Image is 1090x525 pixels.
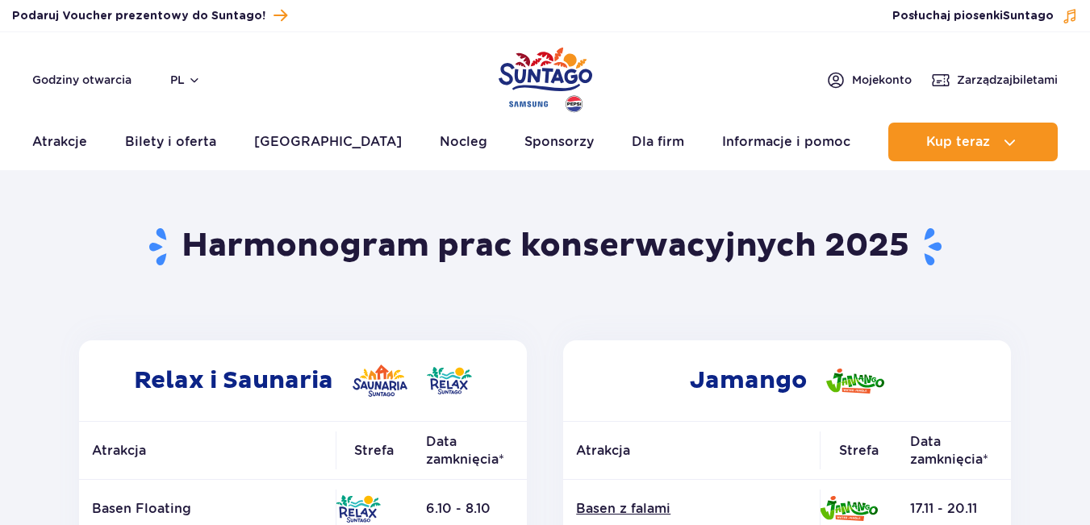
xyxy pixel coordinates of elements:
th: Data zamknięcia* [897,422,1011,480]
a: Mojekonto [826,70,912,90]
th: Atrakcja [79,422,336,480]
span: Zarządzaj biletami [957,72,1058,88]
h2: Relax i Saunaria [79,340,527,421]
h1: Harmonogram prac konserwacyjnych 2025 [73,226,1017,268]
img: Jamango [826,369,884,394]
th: Strefa [820,422,897,480]
img: Relax [427,367,472,394]
a: Godziny otwarcia [32,72,132,88]
span: Moje konto [852,72,912,88]
span: Podaruj Voucher prezentowy do Suntago! [12,8,265,24]
a: Bilety i oferta [125,123,216,161]
img: Saunaria [353,365,407,397]
a: Zarządzajbiletami [931,70,1058,90]
a: Podaruj Voucher prezentowy do Suntago! [12,5,287,27]
h2: Jamango [563,340,1011,421]
a: Sponsorzy [524,123,594,161]
a: Dla firm [632,123,684,161]
span: Suntago [1003,10,1054,22]
a: Nocleg [440,123,487,161]
span: Posłuchaj piosenki [892,8,1054,24]
a: [GEOGRAPHIC_DATA] [254,123,402,161]
img: Relax [336,495,381,523]
p: Basen Floating [92,500,323,518]
th: Atrakcja [563,422,820,480]
span: Kup teraz [926,135,990,149]
a: Informacje i pomoc [722,123,850,161]
a: Basen z falami [576,500,807,518]
button: Posłuchaj piosenkiSuntago [892,8,1078,24]
button: pl [170,72,201,88]
img: Jamango [820,496,878,521]
button: Kup teraz [888,123,1058,161]
a: Atrakcje [32,123,87,161]
th: Data zamknięcia* [413,422,527,480]
a: Park of Poland [499,40,592,115]
th: Strefa [336,422,413,480]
